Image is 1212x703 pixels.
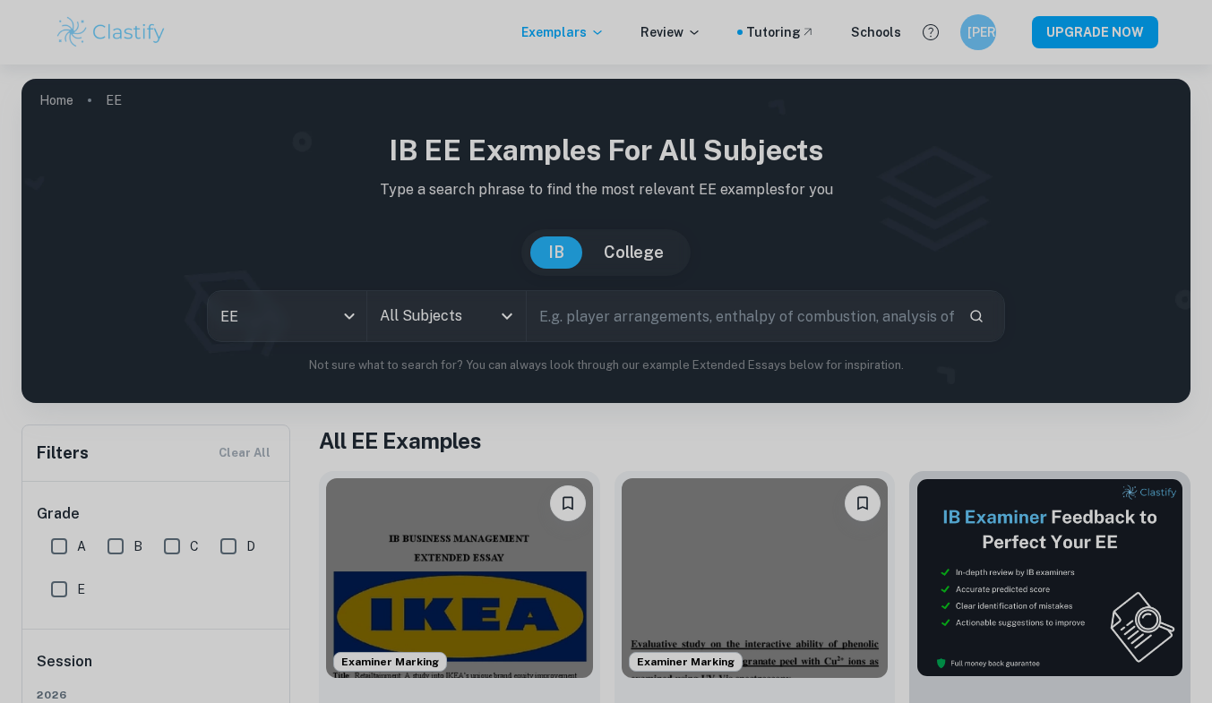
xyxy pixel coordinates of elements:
span: Examiner Marking [630,654,742,670]
h1: IB EE examples for all subjects [36,129,1176,172]
button: Bookmark [845,485,881,521]
p: Type a search phrase to find the most relevant EE examples for you [36,179,1176,201]
button: UPGRADE NOW [1032,16,1158,48]
span: Examiner Marking [334,654,446,670]
img: Thumbnail [916,478,1183,677]
input: E.g. player arrangements, enthalpy of combustion, analysis of a big city... [527,291,954,341]
p: Review [640,22,701,42]
a: Schools [851,22,901,42]
div: EE [208,291,366,341]
h6: Grade [37,503,277,525]
span: A [77,536,86,556]
button: College [586,236,682,269]
button: Open [494,304,520,329]
p: Not sure what to search for? You can always look through our example Extended Essays below for in... [36,356,1176,374]
span: C [190,536,199,556]
span: D [246,536,255,556]
span: 2026 [37,687,277,703]
img: Chemistry EE example thumbnail: How do phenolic acid derivatives obtaine [622,478,889,678]
img: profile cover [21,79,1191,403]
h6: Session [37,651,277,687]
span: E [77,579,85,599]
button: Bookmark [550,485,586,521]
img: Business and Management EE example thumbnail: To what extent have IKEA's in-store reta [326,478,593,678]
span: B [133,536,142,556]
button: IB [530,236,582,269]
a: Tutoring [746,22,815,42]
p: EE [106,90,122,110]
a: Home [39,88,73,113]
button: Search [961,301,992,331]
button: [PERSON_NAME] [960,14,996,50]
button: Help and Feedback [915,17,946,47]
h6: Filters [37,441,89,466]
p: Exemplars [521,22,605,42]
img: Clastify logo [55,14,168,50]
h6: [PERSON_NAME] [967,22,988,42]
h1: All EE Examples [319,424,1191,457]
